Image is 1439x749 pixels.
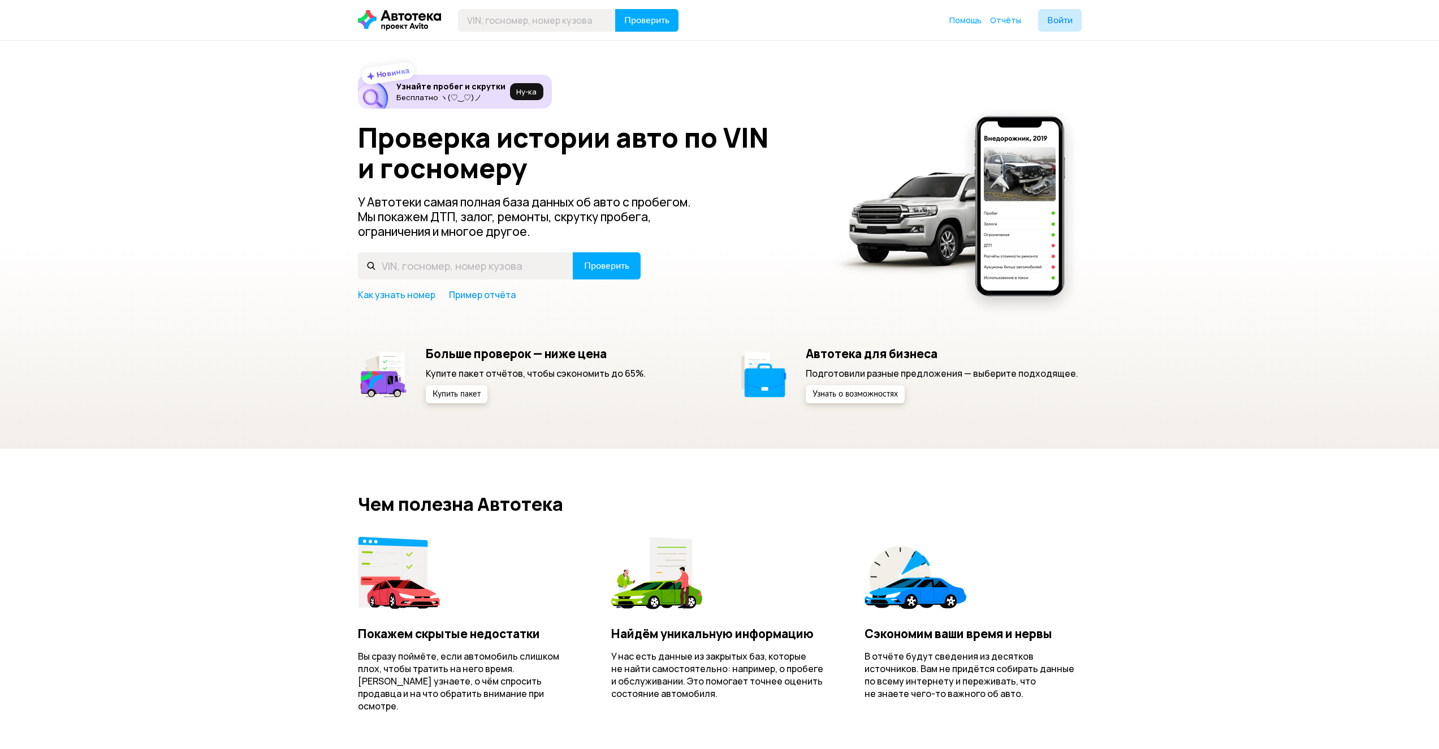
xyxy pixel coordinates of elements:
[573,252,641,279] button: Проверить
[949,15,982,26] a: Помощь
[865,626,1081,641] h4: Сэкономим ваши время и нервы
[358,650,574,712] p: Вы сразу поймёте, если автомобиль слишком плох, чтобы тратить на него время. [PERSON_NAME] узнает...
[806,346,1078,361] h5: Автотека для бизнеса
[433,390,481,398] span: Купить пакет
[584,261,629,270] span: Проверить
[1038,9,1082,32] button: Войти
[624,16,669,25] span: Проверить
[358,289,435,301] a: Как узнать номер
[1047,16,1073,25] span: Войти
[358,195,710,239] p: У Автотеки самая полная база данных об авто с пробегом. Мы покажем ДТП, залог, ремонты, скрутку п...
[358,252,573,279] input: VIN, госномер, номер кузова
[396,93,505,102] p: Бесплатно ヽ(♡‿♡)ノ
[611,626,828,641] h4: Найдём уникальную информацию
[990,15,1021,26] a: Отчёты
[516,87,537,96] span: Ну‑ка
[358,494,1082,514] h2: Чем полезна Автотека
[426,346,646,361] h5: Больше проверок — ниже цена
[426,385,487,403] button: Купить пакет
[449,289,516,301] a: Пример отчёта
[458,9,616,32] input: VIN, госномер, номер кузова
[426,367,646,380] p: Купите пакет отчётов, чтобы сэкономить до 65%.
[396,81,505,92] h6: Узнайте пробег и скрутки
[990,15,1021,25] span: Отчёты
[358,122,818,183] h1: Проверка истории авто по VIN и госномеру
[813,390,898,398] span: Узнать о возможностях
[358,626,574,641] h4: Покажем скрытые недостатки
[806,367,1078,380] p: Подготовили разные предложения — выберите подходящее.
[615,9,679,32] button: Проверить
[806,385,905,403] button: Узнать о возможностях
[611,650,828,700] p: У нас есть данные из закрытых баз, которые не найти самостоятельно: например, о пробеге и обслужи...
[375,65,410,80] strong: Новинка
[949,15,982,25] span: Помощь
[865,650,1081,700] p: В отчёте будут сведения из десятков источников. Вам не придётся собирать данные по всему интернет...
